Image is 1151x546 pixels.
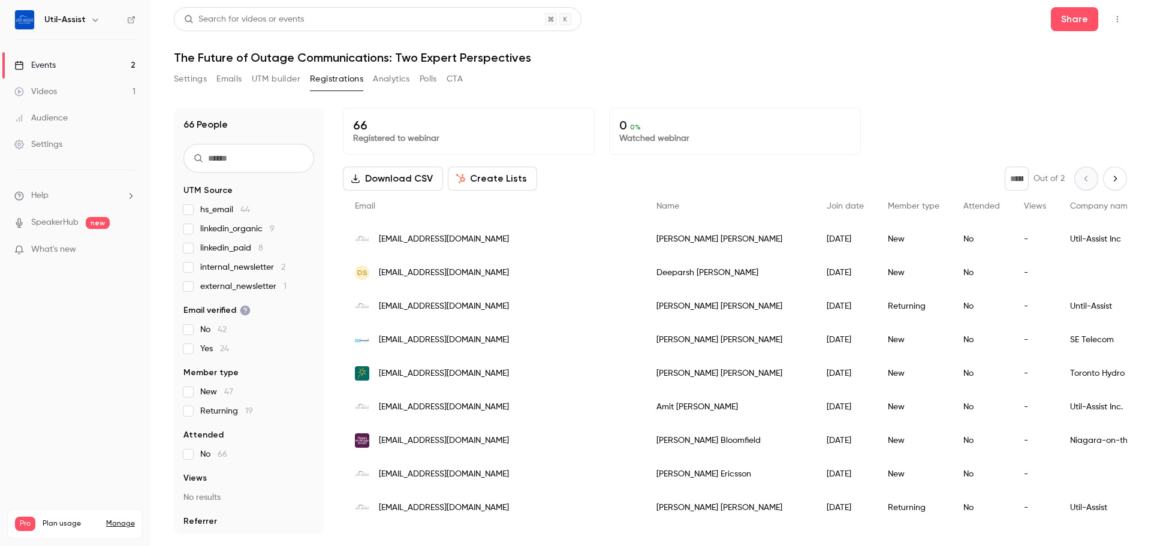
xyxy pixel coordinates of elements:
span: Help [31,189,49,202]
h1: The Future of Outage Communications: Two Expert Perspectives [174,50,1127,65]
div: - [1012,424,1058,457]
div: [PERSON_NAME] Bloomfield [644,424,815,457]
div: No [951,491,1012,524]
button: Polls [420,70,437,89]
div: No [951,390,1012,424]
div: New [876,390,951,424]
div: [PERSON_NAME] [PERSON_NAME] [644,323,815,357]
span: Attended [963,202,1000,210]
span: 19 [245,407,253,415]
div: - [1012,457,1058,491]
div: New [876,424,951,457]
button: Create Lists [448,167,537,191]
div: [PERSON_NAME] [PERSON_NAME] [644,357,815,390]
span: Returning [200,405,253,417]
span: 2 [281,263,285,272]
span: 42 [218,325,227,334]
p: 66 [353,118,584,132]
span: DS [357,267,367,278]
img: util-assist.com [355,299,369,313]
div: Search for videos or events [184,13,304,26]
img: Util-Assist [15,10,34,29]
span: 44 [240,206,250,214]
span: new [86,217,110,229]
div: No [951,256,1012,289]
div: - [1012,357,1058,390]
div: [PERSON_NAME] [PERSON_NAME] [644,289,815,323]
span: linkedin_organic [200,223,275,235]
span: 1 [284,282,287,291]
span: No [200,448,227,460]
a: SpeakerHub [31,216,79,229]
button: Emails [216,70,242,89]
span: [EMAIL_ADDRESS][DOMAIN_NAME] [379,367,509,380]
div: Videos [14,86,57,98]
div: [DATE] [815,457,876,491]
button: Settings [174,70,207,89]
span: No [200,324,227,336]
span: 8 [258,244,263,252]
span: Views [1024,202,1046,210]
button: Analytics [373,70,410,89]
div: - [1012,323,1058,357]
span: 47 [224,388,233,396]
div: [PERSON_NAME] [PERSON_NAME] [644,491,815,524]
img: util-assist.com [355,232,369,246]
p: Out of 2 [1034,173,1065,185]
img: notlhydro.com [355,433,369,448]
div: Returning [876,289,951,323]
p: 0 [619,118,851,132]
span: 24 [220,345,229,353]
span: Attended [183,429,224,441]
span: Views [183,472,207,484]
span: 0 % [630,123,641,131]
div: No [951,457,1012,491]
div: - [1012,222,1058,256]
span: [EMAIL_ADDRESS][DOMAIN_NAME] [379,334,509,346]
div: - [1012,491,1058,524]
div: New [876,256,951,289]
button: Download CSV [343,167,443,191]
div: [DATE] [815,424,876,457]
div: No [951,323,1012,357]
button: Registrations [310,70,363,89]
div: - [1012,390,1058,424]
span: [EMAIL_ADDRESS][DOMAIN_NAME] [379,300,509,313]
p: Watched webinar [619,132,851,144]
span: [EMAIL_ADDRESS][DOMAIN_NAME] [379,468,509,481]
div: New [876,222,951,256]
div: [PERSON_NAME] [PERSON_NAME] [644,222,815,256]
span: New [200,386,233,398]
span: hs_email [200,204,250,216]
h1: 66 People [183,117,228,132]
button: UTM builder [252,70,300,89]
span: Plan usage [43,519,99,529]
span: Pro [15,517,35,531]
button: CTA [447,70,463,89]
a: Manage [106,519,135,529]
img: util-assist.com [355,500,369,515]
span: [EMAIL_ADDRESS][DOMAIN_NAME] [379,267,509,279]
span: Email [355,202,375,210]
img: util-assist.com [355,400,369,414]
span: [EMAIL_ADDRESS][DOMAIN_NAME] [379,435,509,447]
span: Referrer [183,515,217,527]
button: Share [1051,7,1098,31]
div: No [951,289,1012,323]
span: Member type [888,202,939,210]
div: [DATE] [815,222,876,256]
span: What's new [31,243,76,256]
img: setelecom.ca [355,333,369,347]
div: [PERSON_NAME] Ericsson [644,457,815,491]
div: [DATE] [815,256,876,289]
button: Next page [1103,167,1127,191]
span: Yes [200,343,229,355]
div: [DATE] [815,323,876,357]
div: No [951,424,1012,457]
span: 66 [218,450,227,458]
div: Settings [14,138,62,150]
div: Returning [876,491,951,524]
iframe: Noticeable Trigger [121,245,135,255]
div: - [1012,289,1058,323]
div: [DATE] [815,357,876,390]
